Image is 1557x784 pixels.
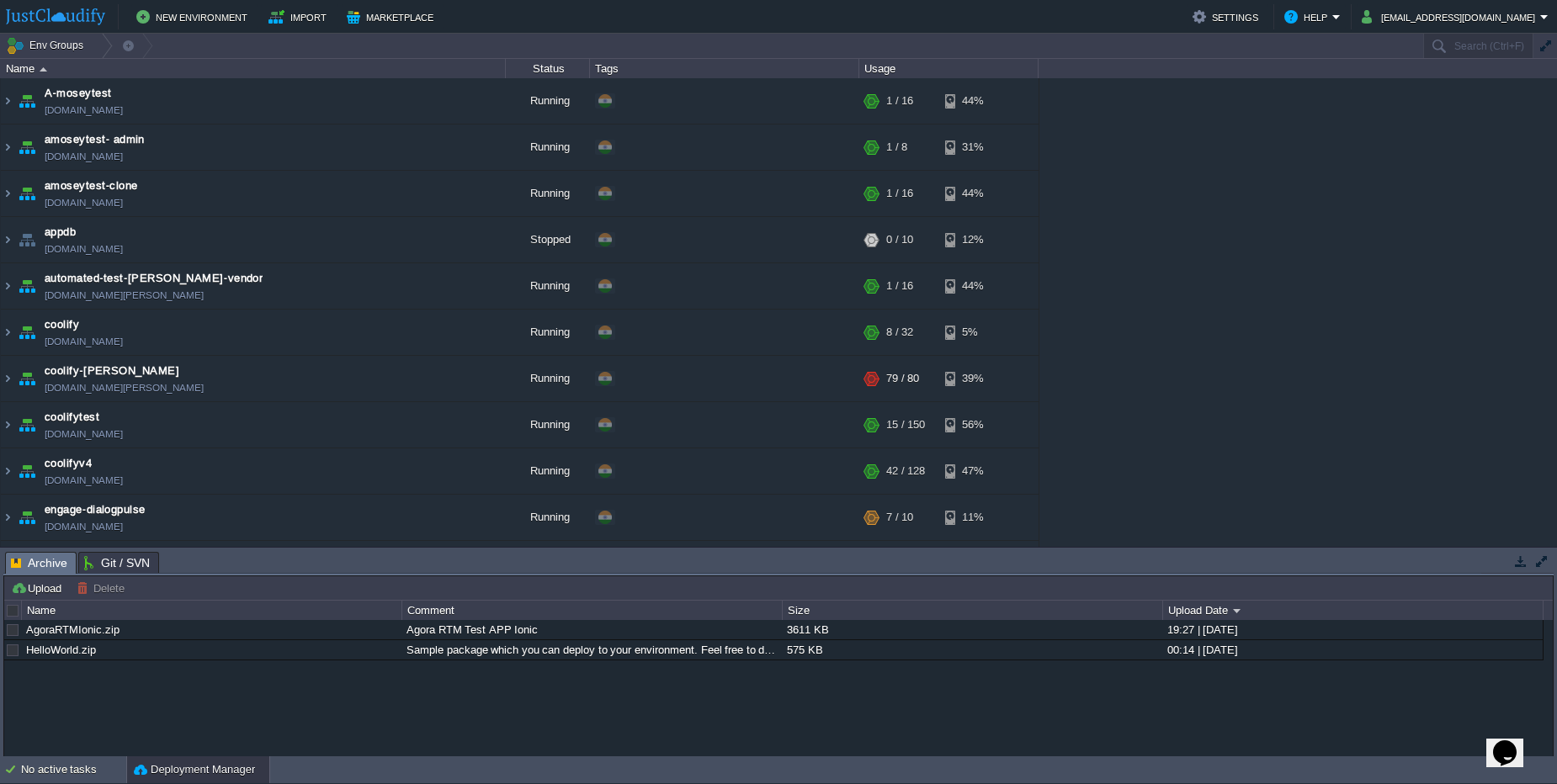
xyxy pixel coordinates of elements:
[136,7,252,27] button: New Environment
[15,448,39,494] img: AMDAwAAAACH5BAEAAAAALAAAAAABAAEAAAICRAEAOw==
[45,224,76,241] a: appdb
[886,171,913,216] div: 1 / 16
[15,402,39,448] img: AMDAwAAAACH5BAEAAAAALAAAAAABAAEAAAICRAEAOw==
[11,553,67,574] span: Archive
[1284,7,1332,27] button: Help
[1163,640,1542,660] div: 00:14 | [DATE]
[45,455,92,472] a: coolifyv4
[15,171,39,216] img: AMDAwAAAACH5BAEAAAAALAAAAAABAAEAAAICRAEAOw==
[45,333,123,350] span: [DOMAIN_NAME]
[1,495,14,540] img: AMDAwAAAACH5BAEAAAAALAAAAAABAAEAAAICRAEAOw==
[1,217,14,262] img: AMDAwAAAACH5BAEAAAAALAAAAAABAAEAAAICRAEAOw==
[15,217,39,262] img: AMDAwAAAACH5BAEAAAAALAAAAAABAAEAAAICRAEAOw==
[402,620,781,639] div: Agora RTM Test APP Ionic
[11,580,66,596] button: Upload
[15,310,39,355] img: AMDAwAAAACH5BAEAAAAALAAAAAABAAEAAAICRAEAOw==
[860,59,1038,78] div: Usage
[886,541,913,586] div: 2 / 12
[945,402,1000,448] div: 56%
[886,263,913,309] div: 1 / 16
[26,644,96,656] a: HelloWorld.zip
[506,402,590,448] div: Running
[45,426,123,442] span: [DOMAIN_NAME]
[945,495,1000,540] div: 11%
[77,580,130,596] button: Delete
[45,501,146,518] a: engage-dialogpulse
[2,59,505,78] div: Name
[945,171,1000,216] div: 44%
[45,131,145,148] a: amoseytest- admin
[15,78,39,124] img: AMDAwAAAACH5BAEAAAAALAAAAAABAAEAAAICRAEAOw==
[945,541,1000,586] div: 16%
[15,356,39,401] img: AMDAwAAAACH5BAEAAAAALAAAAAABAAEAAAICRAEAOw==
[1,448,14,494] img: AMDAwAAAACH5BAEAAAAALAAAAAABAAEAAAICRAEAOw==
[1,310,14,355] img: AMDAwAAAACH5BAEAAAAALAAAAAABAAEAAAICRAEAOw==
[15,263,39,309] img: AMDAwAAAACH5BAEAAAAALAAAAAABAAEAAAICRAEAOw==
[1164,601,1543,620] div: Upload Date
[1,263,14,309] img: AMDAwAAAACH5BAEAAAAALAAAAAABAAEAAAICRAEAOw==
[134,761,255,778] button: Deployment Manager
[886,495,913,540] div: 7 / 10
[45,241,123,257] a: [DOMAIN_NAME]
[506,448,590,494] div: Running
[6,34,89,57] button: Env Groups
[45,85,112,102] a: A-moseytest
[506,78,590,124] div: Running
[403,601,782,620] div: Comment
[45,379,204,396] span: [DOMAIN_NAME][PERSON_NAME]
[6,8,105,25] img: JustCloudify
[1,124,14,170] img: AMDAwAAAACH5BAEAAAAALAAAAAABAAEAAAICRAEAOw==
[1193,7,1263,27] button: Settings
[1362,7,1540,27] button: [EMAIL_ADDRESS][DOMAIN_NAME]
[1486,717,1540,767] iframe: chat widget
[45,316,79,333] a: coolify
[45,518,123,535] a: [DOMAIN_NAME]
[506,495,590,540] div: Running
[506,171,590,216] div: Running
[506,263,590,309] div: Running
[1163,620,1542,639] div: 19:27 | [DATE]
[945,217,1000,262] div: 12%
[945,356,1000,401] div: 39%
[45,148,123,165] span: [DOMAIN_NAME]
[886,356,919,401] div: 79 / 80
[45,270,263,287] a: automated-test-[PERSON_NAME]-vendor
[84,553,150,573] span: Git / SVN
[886,217,913,262] div: 0 / 10
[886,78,913,124] div: 1 / 16
[45,102,123,119] span: [DOMAIN_NAME]
[784,601,1162,620] div: Size
[23,601,401,620] div: Name
[45,472,123,489] span: [DOMAIN_NAME]
[15,495,39,540] img: AMDAwAAAACH5BAEAAAAALAAAAAABAAEAAAICRAEAOw==
[1,171,14,216] img: AMDAwAAAACH5BAEAAAAALAAAAAABAAEAAAICRAEAOw==
[45,363,179,379] a: coolify-[PERSON_NAME]
[45,287,204,304] span: [DOMAIN_NAME][PERSON_NAME]
[886,448,925,494] div: 42 / 128
[506,541,590,586] div: Running
[945,310,1000,355] div: 5%
[945,124,1000,170] div: 31%
[347,7,438,27] button: Marketplace
[507,59,589,78] div: Status
[886,310,913,355] div: 8 / 32
[506,124,590,170] div: Running
[268,7,332,27] button: Import
[886,124,907,170] div: 1 / 8
[15,124,39,170] img: AMDAwAAAACH5BAEAAAAALAAAAAABAAEAAAICRAEAOw==
[45,194,123,211] span: [DOMAIN_NAME]
[45,409,99,426] a: coolifytest
[506,356,590,401] div: Running
[15,541,39,586] img: AMDAwAAAACH5BAEAAAAALAAAAAABAAEAAAICRAEAOw==
[402,640,781,660] div: Sample package which you can deploy to your environment. Feel free to delete and upload a package...
[783,640,1161,660] div: 575 KB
